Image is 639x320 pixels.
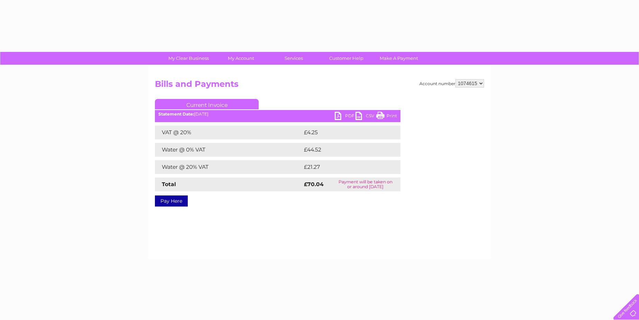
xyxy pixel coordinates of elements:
[155,99,259,109] a: Current Invoice
[155,143,302,157] td: Water @ 0% VAT
[335,112,355,122] a: PDF
[155,126,302,139] td: VAT @ 20%
[160,52,217,65] a: My Clear Business
[355,112,376,122] a: CSV
[376,112,397,122] a: Print
[213,52,270,65] a: My Account
[419,79,484,88] div: Account number
[158,111,194,117] b: Statement Date:
[302,160,386,174] td: £21.27
[331,177,400,191] td: Payment will be taken on or around [DATE]
[318,52,375,65] a: Customer Help
[155,160,302,174] td: Water @ 20% VAT
[302,126,384,139] td: £4.25
[370,52,427,65] a: Make A Payment
[155,112,400,117] div: [DATE]
[162,181,176,188] strong: Total
[155,195,188,207] a: Pay Here
[155,79,484,92] h2: Bills and Payments
[265,52,322,65] a: Services
[302,143,386,157] td: £44.52
[304,181,324,188] strong: £70.04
